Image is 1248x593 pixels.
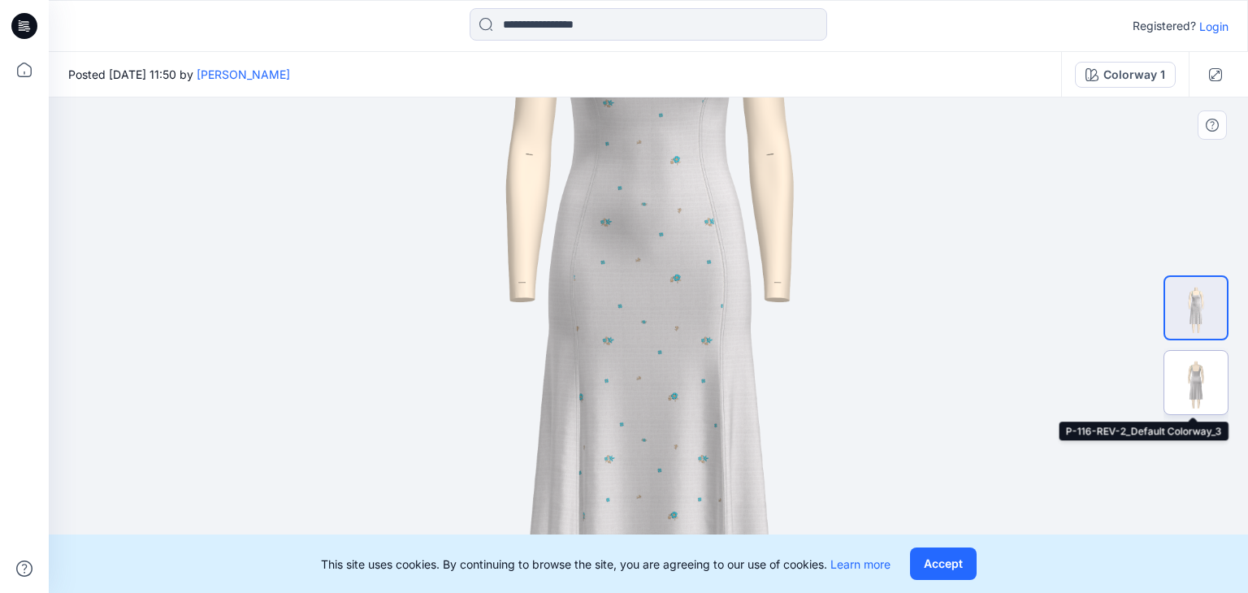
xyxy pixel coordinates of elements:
[321,556,890,573] p: This site uses cookies. By continuing to browse the site, you are agreeing to our use of cookies.
[1133,16,1196,36] p: Registered?
[1165,277,1227,339] img: P-116-REV-2_Default Colorway_1
[830,557,890,571] a: Learn more
[197,67,290,81] a: [PERSON_NAME]
[1103,66,1165,84] div: Colorway 1
[1164,351,1228,414] img: P-116-REV-2_Default Colorway_3
[68,66,290,83] span: Posted [DATE] 11:50 by
[1075,62,1176,88] button: Colorway 1
[1199,18,1228,35] p: Login
[910,548,977,580] button: Accept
